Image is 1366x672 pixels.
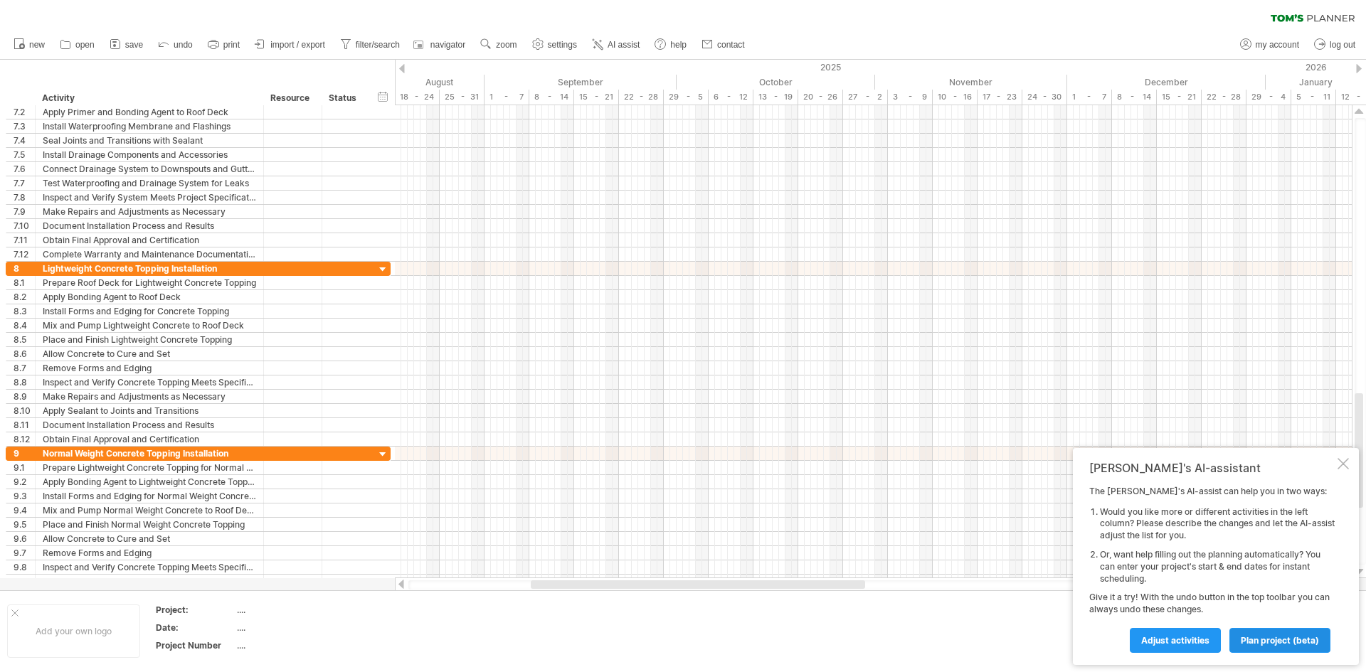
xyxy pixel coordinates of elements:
a: open [56,36,99,54]
div: Date: [156,622,234,634]
div: Lightweight Concrete Topping Installation [43,262,256,275]
div: Apply Sealant to Joints and Transitions [43,404,256,417]
div: 29 - 4 [1246,90,1291,105]
div: November 2025 [875,75,1067,90]
div: 20 - 26 [798,90,843,105]
div: Inspect and Verify System Meets Project Specifications [43,191,256,204]
div: Install Forms and Edging for Concrete Topping [43,304,256,318]
div: Prepare Roof Deck for Lightweight Concrete Topping [43,276,256,289]
span: plan project (beta) [1241,635,1319,646]
span: print [223,40,240,50]
a: Adjust activities [1130,628,1221,653]
div: 18 - 24 [395,90,440,105]
div: 7.11 [14,233,35,247]
div: .... [237,604,356,616]
div: Document Installation Process and Results [43,418,256,432]
div: Remove Forms and Edging [43,361,256,375]
div: 8.10 [14,404,35,417]
span: new [29,40,45,50]
div: 9.3 [14,489,35,503]
div: Status [329,91,360,105]
a: print [204,36,244,54]
li: Would you like more or different activities in the left column? Please describe the changes and l... [1100,506,1335,542]
div: 25 - 31 [440,90,485,105]
div: 7.8 [14,191,35,204]
div: Add your own logo [7,604,140,658]
div: Apply Bonding Agent to Roof Deck [43,290,256,304]
div: 7.10 [14,219,35,233]
span: navigator [430,40,465,50]
div: Place and Finish Lightweight Concrete Topping [43,333,256,346]
span: log out [1330,40,1355,50]
span: zoom [496,40,517,50]
div: 17 - 23 [978,90,1022,105]
div: Make Repairs and Adjustments as Necessary [43,205,256,218]
div: Install Waterproofing Membrane and Flashings [43,119,256,133]
div: .... [237,639,356,651]
span: help [670,40,687,50]
span: my account [1256,40,1299,50]
span: settings [548,40,577,50]
div: 9.7 [14,546,35,560]
div: 7.5 [14,148,35,161]
div: 6 - 12 [709,90,753,105]
div: 9.5 [14,518,35,531]
div: 29 - 5 [664,90,709,105]
div: 8.4 [14,319,35,332]
div: 22 - 28 [1202,90,1246,105]
div: Project: [156,604,234,616]
div: 8.2 [14,290,35,304]
a: AI assist [588,36,644,54]
div: Obtain Final Approval and Certification [43,233,256,247]
div: 15 - 21 [574,90,619,105]
a: zoom [477,36,521,54]
div: Obtain Final Approval and Certification [43,432,256,446]
div: 1 - 7 [485,90,529,105]
div: 10 - 16 [933,90,978,105]
div: Make Repairs and Adjustments as Necessary [43,390,256,403]
div: Place and Finish Normal Weight Concrete Topping [43,518,256,531]
a: log out [1311,36,1360,54]
div: Prepare Lightweight Concrete Topping for Normal Weight Concrete Overlay [43,461,256,474]
a: save [106,36,147,54]
div: Normal Weight Concrete Topping Installation [43,447,256,460]
a: settings [529,36,581,54]
div: 8.7 [14,361,35,375]
div: 9.6 [14,532,35,545]
span: save [125,40,143,50]
div: Mix and Pump Normal Weight Concrete to Roof Deck [43,503,256,517]
div: Apply Primer and Bonding Agent to Roof Deck [43,105,256,119]
div: 9.2 [14,475,35,489]
a: undo [154,36,197,54]
span: open [75,40,95,50]
div: 8.9 [14,390,35,403]
div: 8.11 [14,418,35,432]
div: 8.8 [14,375,35,389]
div: 7.3 [14,119,35,133]
div: 7.7 [14,176,35,190]
div: Complete Warranty and Maintenance Documentation [43,247,256,261]
div: 3 - 9 [888,90,933,105]
div: September 2025 [485,75,677,90]
div: Allow Concrete to Cure and Set [43,532,256,545]
a: help [651,36,691,54]
div: 8.1 [14,276,35,289]
span: Adjust activities [1141,635,1209,646]
div: 7.2 [14,105,35,119]
div: October 2025 [677,75,875,90]
a: plan project (beta) [1229,628,1330,653]
div: [PERSON_NAME]'s AI-assistant [1089,461,1335,475]
div: 8 [14,262,35,275]
div: 1 - 7 [1067,90,1112,105]
div: 9.4 [14,503,35,517]
div: Test Waterproofing and Drainage System for Leaks [43,176,256,190]
div: 8.6 [14,347,35,361]
div: 7.6 [14,162,35,176]
div: Inspect and Verify Concrete Topping Meets Specifications [43,375,256,389]
div: 8.12 [14,432,35,446]
div: 9.1 [14,461,35,474]
div: 5 - 11 [1291,90,1336,105]
span: contact [717,40,745,50]
span: import / export [270,40,325,50]
li: Or, want help filling out the planning automatically? You can enter your project's start & end da... [1100,549,1335,585]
